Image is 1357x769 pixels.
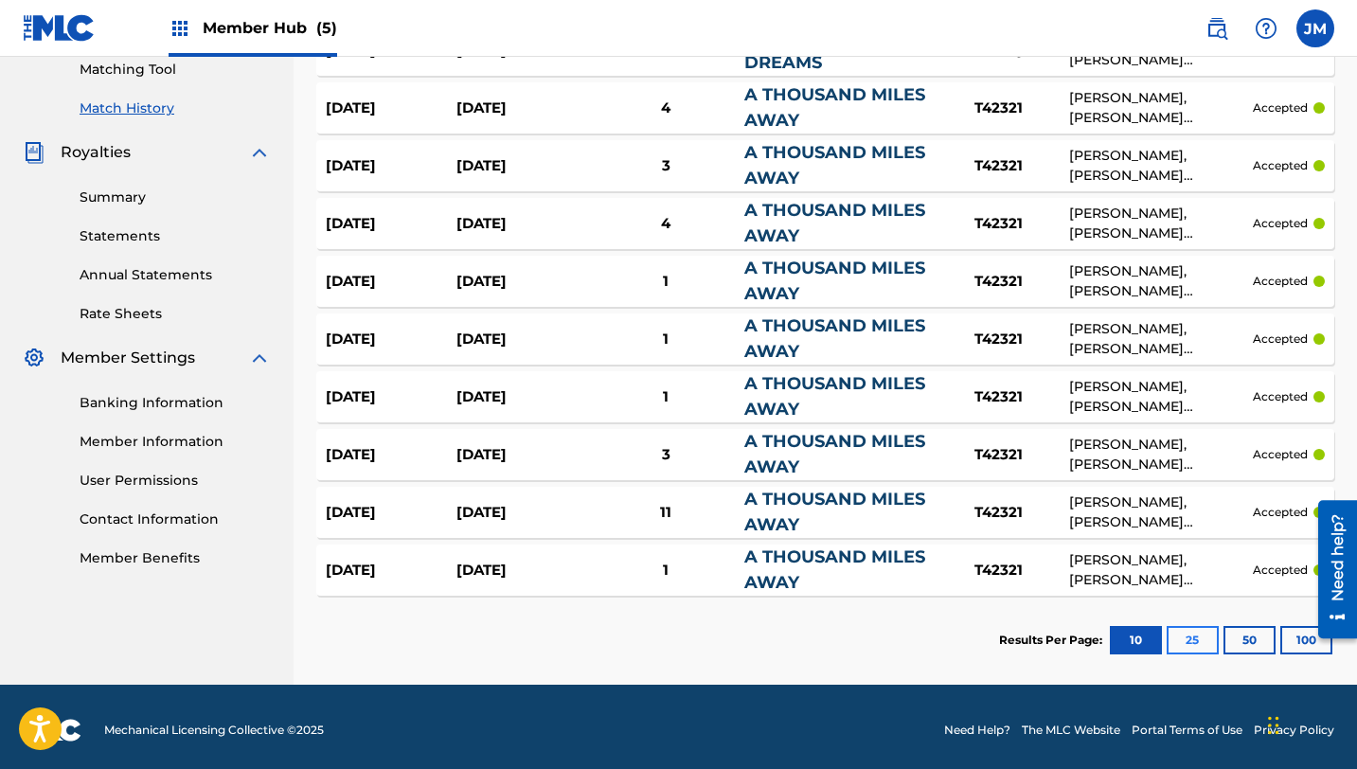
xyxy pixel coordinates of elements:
a: The MLC Website [1022,722,1120,739]
a: Summary [80,188,271,207]
p: accepted [1253,388,1308,405]
img: help [1255,17,1277,40]
div: [DATE] [456,155,587,177]
img: expand [248,141,271,164]
button: 10 [1110,626,1162,654]
a: Privacy Policy [1254,722,1334,739]
p: accepted [1253,215,1308,232]
span: Mechanical Licensing Collective © 2025 [104,722,324,739]
p: accepted [1253,504,1308,521]
iframe: Chat Widget [1262,678,1357,769]
div: [PERSON_NAME], [PERSON_NAME] [PERSON_NAME] [1069,550,1253,590]
div: Help [1247,9,1285,47]
div: 4 [587,213,744,235]
a: Match History [80,98,271,118]
div: 1 [587,560,744,581]
a: Banking Information [80,393,271,413]
iframe: Resource Center [1304,492,1357,645]
a: A THOUSAND MILES AWAY [744,546,925,593]
a: A THOUSAND MILES AWAY [744,431,925,477]
a: Member Benefits [80,548,271,568]
a: Rate Sheets [80,304,271,324]
a: A THOUSAND MILES AWAY [744,489,925,535]
p: accepted [1253,273,1308,290]
a: Contact Information [80,510,271,529]
p: accepted [1253,331,1308,348]
span: Royalties [61,141,131,164]
div: [PERSON_NAME], [PERSON_NAME] [PERSON_NAME] [1069,319,1253,359]
a: Public Search [1198,9,1236,47]
div: [DATE] [456,271,587,293]
a: A THOUSAND MILES AWAY [744,315,925,362]
img: MLC Logo [23,14,96,42]
a: A THOUSAND MILES AWAY [744,200,925,246]
a: Need Help? [944,722,1010,739]
div: [DATE] [456,560,587,581]
div: T42321 [927,98,1069,119]
div: Drag [1268,697,1279,754]
a: A THOUSAND MILES AWAY [744,84,925,131]
a: Portal Terms of Use [1132,722,1242,739]
div: [DATE] [326,271,456,293]
div: [DATE] [326,98,456,119]
div: T42321 [927,502,1069,524]
div: T42321 [927,444,1069,466]
div: [DATE] [456,213,587,235]
a: Matching Tool [80,60,271,80]
div: [DATE] [326,502,456,524]
div: T42321 [927,386,1069,408]
p: accepted [1253,562,1308,579]
div: [PERSON_NAME], [PERSON_NAME] [PERSON_NAME] [1069,377,1253,417]
div: [PERSON_NAME], [PERSON_NAME] [PERSON_NAME] [1069,435,1253,474]
a: User Permissions [80,471,271,491]
span: Member Hub [203,17,337,39]
div: [DATE] [456,329,587,350]
div: 3 [587,155,744,177]
div: [DATE] [456,444,587,466]
p: accepted [1253,99,1308,116]
div: [DATE] [326,155,456,177]
div: [DATE] [326,213,456,235]
button: 50 [1223,626,1276,654]
div: [DATE] [326,560,456,581]
p: Results Per Page: [999,632,1107,649]
a: Statements [80,226,271,246]
a: A THOUSAND MILES AWAY [744,258,925,304]
a: Annual Statements [80,265,271,285]
span: (5) [316,19,337,37]
button: 100 [1280,626,1332,654]
div: User Menu [1296,9,1334,47]
a: A THOUSAND MILES AWAY [744,142,925,188]
div: [DATE] [326,329,456,350]
a: Member Information [80,432,271,452]
div: T42321 [927,213,1069,235]
div: [PERSON_NAME], [PERSON_NAME] [PERSON_NAME] [1069,146,1253,186]
img: expand [248,347,271,369]
span: Member Settings [61,347,195,369]
p: accepted [1253,446,1308,463]
div: 1 [587,329,744,350]
img: Royalties [23,141,45,164]
div: T42321 [927,155,1069,177]
div: [DATE] [326,386,456,408]
div: [DATE] [456,386,587,408]
div: [DATE] [456,502,587,524]
div: [DATE] [326,444,456,466]
div: 3 [587,444,744,466]
button: 25 [1167,626,1219,654]
a: A THOUSAND MILES AWAY [744,373,925,420]
div: T42321 [927,271,1069,293]
div: 1 [587,271,744,293]
div: [PERSON_NAME], [PERSON_NAME] [PERSON_NAME] [1069,204,1253,243]
img: search [1205,17,1228,40]
div: [DATE] [456,98,587,119]
img: Top Rightsholders [169,17,191,40]
p: accepted [1253,157,1308,174]
div: 4 [587,98,744,119]
img: Member Settings [23,347,45,369]
div: [PERSON_NAME], [PERSON_NAME] [PERSON_NAME] [1069,88,1253,128]
div: [PERSON_NAME], [PERSON_NAME] [PERSON_NAME] [1069,261,1253,301]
